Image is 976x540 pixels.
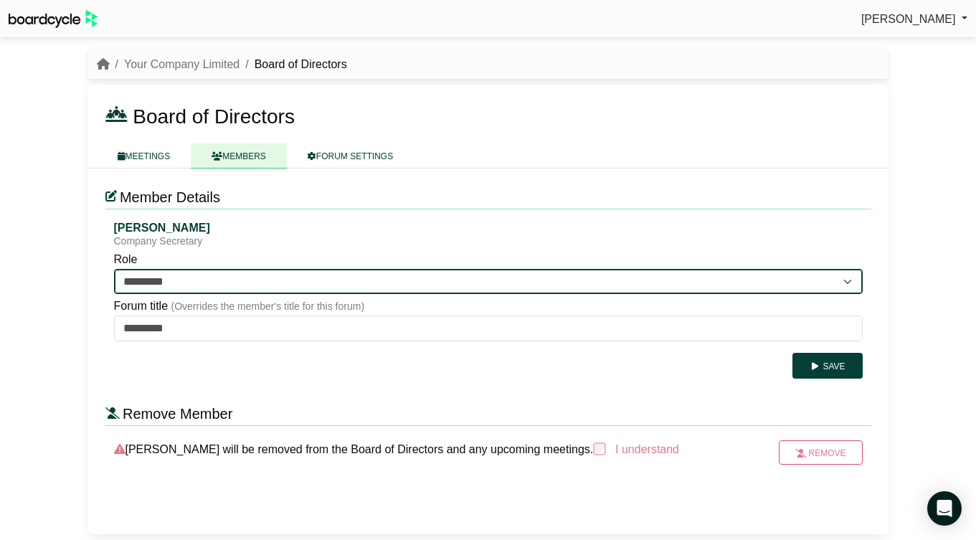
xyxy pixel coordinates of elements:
div: [PERSON_NAME] will be removed from the Board of Directors and any upcoming meetings. [105,440,744,465]
img: BoardcycleBlackGreen-aaafeed430059cb809a45853b8cf6d952af9d84e6e89e1f1685b34bfd5cb7d64.svg [9,10,98,28]
span: [PERSON_NAME] [861,13,956,25]
span: Member Details [120,189,220,205]
span: Board of Directors [133,105,295,128]
label: Role [114,250,138,269]
a: [PERSON_NAME] [861,10,967,29]
label: I understand [614,440,679,459]
button: Save [792,353,862,379]
small: (Overrides the member's title for this forum) [171,300,365,312]
a: MEETINGS [97,143,191,169]
button: Remove [779,440,862,465]
nav: breadcrumb [97,55,347,74]
li: Board of Directors [240,55,346,74]
a: FORUM SETTINGS [287,143,414,169]
a: Your Company Limited [124,58,240,70]
div: Company Secretary [114,235,863,248]
span: Remove Member [123,406,232,422]
div: [PERSON_NAME] [114,221,863,235]
label: Forum title [114,297,169,316]
div: Open Intercom Messenger [927,491,962,526]
a: MEMBERS [191,143,287,169]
